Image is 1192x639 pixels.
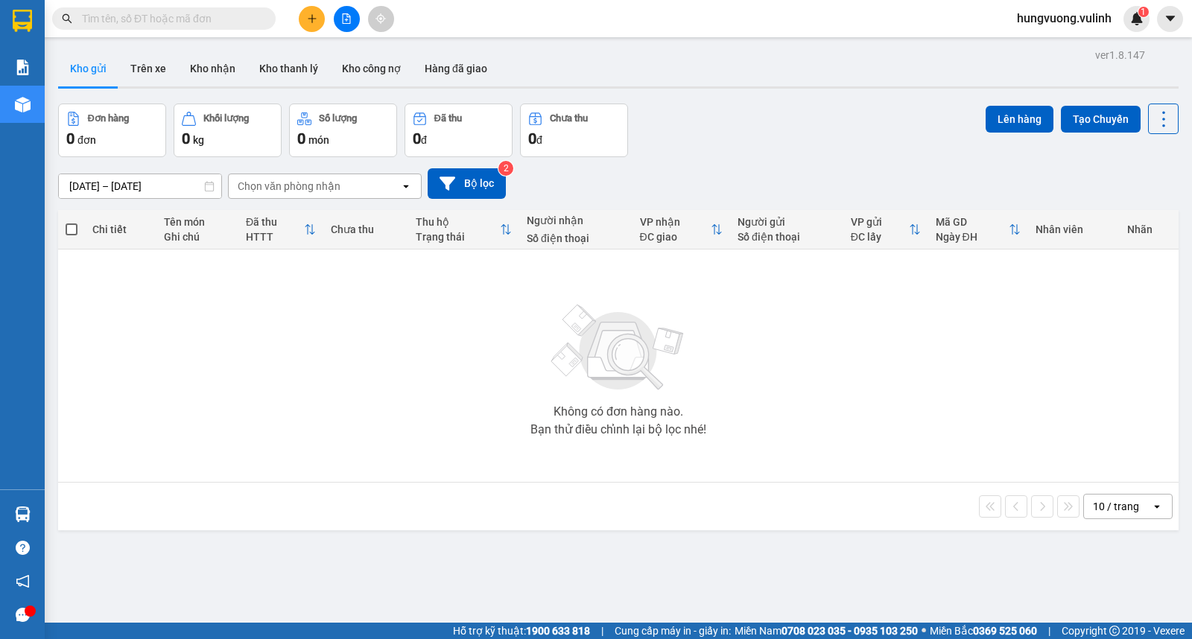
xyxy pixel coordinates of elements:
[400,180,412,192] svg: open
[58,51,118,86] button: Kho gửi
[307,13,317,24] span: plus
[92,223,149,235] div: Chi tiết
[550,113,588,124] div: Chưa thu
[413,51,499,86] button: Hàng đã giao
[416,231,500,243] div: Trạng thái
[536,134,542,146] span: đ
[928,210,1029,249] th: Toggle SortBy
[1127,223,1171,235] div: Nhãn
[1048,623,1050,639] span: |
[735,623,918,639] span: Miền Nam
[289,104,397,157] button: Số lượng0món
[640,231,711,243] div: ĐC giao
[416,216,500,228] div: Thu hộ
[1095,47,1145,63] div: ver 1.8.147
[1061,106,1141,133] button: Tạo Chuyến
[319,113,357,124] div: Số lượng
[453,623,590,639] span: Hỗ trợ kỹ thuật:
[16,608,30,622] span: message
[520,104,628,157] button: Chưa thu0đ
[544,296,693,400] img: svg+xml;base64,PHN2ZyBjbGFzcz0ibGlzdC1wbHVnX19zdmciIHhtbG5zPSJodHRwOi8vd3d3LnczLm9yZy8yMDAwL3N2Zy...
[1005,9,1123,28] span: hungvuong.vulinh
[738,231,836,243] div: Số điện thoại
[428,168,506,199] button: Bộ lọc
[421,134,427,146] span: đ
[633,210,730,249] th: Toggle SortBy
[247,51,330,86] button: Kho thanh lý
[88,113,129,124] div: Đơn hàng
[851,231,909,243] div: ĐC lấy
[615,623,731,639] span: Cung cấp máy in - giấy in:
[15,60,31,75] img: solution-icon
[375,13,386,24] span: aim
[178,51,247,86] button: Kho nhận
[843,210,928,249] th: Toggle SortBy
[936,216,1009,228] div: Mã GD
[164,216,231,228] div: Tên món
[498,161,513,176] sup: 2
[238,179,340,194] div: Chọn văn phòng nhận
[936,231,1009,243] div: Ngày ĐH
[554,406,683,418] div: Không có đơn hàng nào.
[738,216,836,228] div: Người gửi
[986,106,1053,133] button: Lên hàng
[1109,626,1120,636] span: copyright
[782,625,918,637] strong: 0708 023 035 - 0935 103 250
[82,10,258,27] input: Tìm tên, số ĐT hoặc mã đơn
[62,13,72,24] span: search
[164,231,231,243] div: Ghi chú
[193,134,204,146] span: kg
[182,130,190,147] span: 0
[58,104,166,157] button: Đơn hàng0đơn
[408,210,519,249] th: Toggle SortBy
[334,6,360,32] button: file-add
[13,10,32,32] img: logo-vxr
[973,625,1037,637] strong: 0369 525 060
[299,6,325,32] button: plus
[527,214,625,226] div: Người nhận
[297,130,305,147] span: 0
[15,506,31,522] img: warehouse-icon
[246,231,304,243] div: HTTT
[203,113,249,124] div: Khối lượng
[1138,7,1149,17] sup: 1
[59,174,221,198] input: Select a date range.
[1151,500,1163,512] svg: open
[16,574,30,588] span: notification
[1093,499,1139,514] div: 10 / trang
[528,130,536,147] span: 0
[930,623,1037,639] span: Miền Bắc
[368,6,394,32] button: aim
[405,104,513,157] button: Đã thu0đ
[15,97,31,112] img: warehouse-icon
[530,424,706,436] div: Bạn thử điều chỉnh lại bộ lọc nhé!
[1164,12,1177,25] span: caret-down
[341,13,352,24] span: file-add
[434,113,462,124] div: Đã thu
[922,628,926,634] span: ⚪️
[601,623,603,639] span: |
[1036,223,1112,235] div: Nhân viên
[1130,12,1144,25] img: icon-new-feature
[330,51,413,86] button: Kho công nợ
[308,134,329,146] span: món
[16,541,30,555] span: question-circle
[246,216,304,228] div: Đã thu
[527,232,625,244] div: Số điện thoại
[238,210,323,249] th: Toggle SortBy
[174,104,282,157] button: Khối lượng0kg
[640,216,711,228] div: VP nhận
[851,216,909,228] div: VP gửi
[331,223,401,235] div: Chưa thu
[118,51,178,86] button: Trên xe
[1157,6,1183,32] button: caret-down
[1141,7,1146,17] span: 1
[413,130,421,147] span: 0
[526,625,590,637] strong: 1900 633 818
[66,130,74,147] span: 0
[77,134,96,146] span: đơn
